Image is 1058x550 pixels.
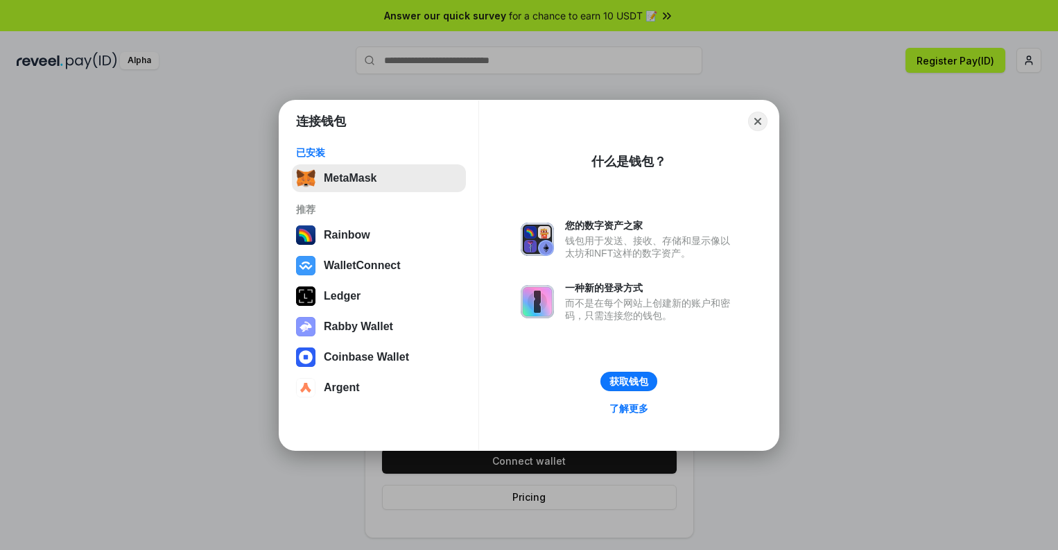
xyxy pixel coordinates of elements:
div: 您的数字资产之家 [565,219,737,232]
div: 什么是钱包？ [591,153,666,170]
div: Rabby Wallet [324,320,393,333]
img: svg+xml,%3Csvg%20xmlns%3D%22http%3A%2F%2Fwww.w3.org%2F2000%2Fsvg%22%20width%3D%2228%22%20height%3... [296,286,315,306]
div: Coinbase Wallet [324,351,409,363]
img: svg+xml,%3Csvg%20xmlns%3D%22http%3A%2F%2Fwww.w3.org%2F2000%2Fsvg%22%20fill%3D%22none%22%20viewBox... [521,285,554,318]
h1: 连接钱包 [296,113,346,130]
a: 了解更多 [601,399,657,418]
div: 而不是在每个网站上创建新的账户和密码，只需连接您的钱包。 [565,297,737,322]
div: Ledger [324,290,361,302]
img: svg+xml,%3Csvg%20xmlns%3D%22http%3A%2F%2Fwww.w3.org%2F2000%2Fsvg%22%20fill%3D%22none%22%20viewBox... [296,317,315,336]
img: svg+xml,%3Csvg%20xmlns%3D%22http%3A%2F%2Fwww.w3.org%2F2000%2Fsvg%22%20fill%3D%22none%22%20viewBox... [521,223,554,256]
div: 推荐 [296,203,462,216]
img: svg+xml,%3Csvg%20fill%3D%22none%22%20height%3D%2233%22%20viewBox%3D%220%200%2035%2033%22%20width%... [296,169,315,188]
div: 了解更多 [609,402,648,415]
img: svg+xml,%3Csvg%20width%3D%2228%22%20height%3D%2228%22%20viewBox%3D%220%200%2028%2028%22%20fill%3D... [296,378,315,397]
button: Ledger [292,282,466,310]
button: Argent [292,374,466,402]
div: 已安装 [296,146,462,159]
button: WalletConnect [292,252,466,280]
div: 一种新的登录方式 [565,282,737,294]
img: svg+xml,%3Csvg%20width%3D%2228%22%20height%3D%2228%22%20viewBox%3D%220%200%2028%2028%22%20fill%3D... [296,256,315,275]
div: 钱包用于发送、接收、存储和显示像以太坊和NFT这样的数字资产。 [565,234,737,259]
button: MetaMask [292,164,466,192]
div: Rainbow [324,229,370,241]
div: Argent [324,381,360,394]
button: Close [748,112,768,131]
div: WalletConnect [324,259,401,272]
div: 获取钱包 [609,375,648,388]
img: svg+xml,%3Csvg%20width%3D%2228%22%20height%3D%2228%22%20viewBox%3D%220%200%2028%2028%22%20fill%3D... [296,347,315,367]
img: svg+xml,%3Csvg%20width%3D%22120%22%20height%3D%22120%22%20viewBox%3D%220%200%20120%20120%22%20fil... [296,225,315,245]
button: Rainbow [292,221,466,249]
div: MetaMask [324,172,376,184]
button: 获取钱包 [600,372,657,391]
button: Coinbase Wallet [292,343,466,371]
button: Rabby Wallet [292,313,466,341]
